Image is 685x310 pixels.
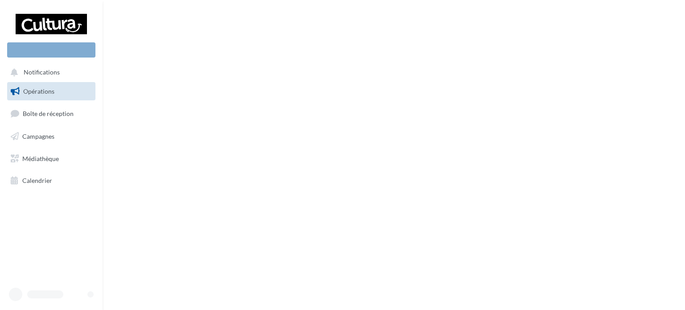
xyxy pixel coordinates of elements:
a: Médiathèque [5,149,97,168]
span: Boîte de réception [23,110,74,117]
span: Calendrier [22,177,52,184]
a: Campagnes [5,127,97,146]
span: Campagnes [22,132,54,140]
a: Opérations [5,82,97,101]
span: Médiathèque [22,154,59,162]
span: Notifications [24,69,60,76]
a: Calendrier [5,171,97,190]
div: Nouvelle campagne [7,42,95,58]
a: Boîte de réception [5,104,97,123]
span: Opérations [23,87,54,95]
